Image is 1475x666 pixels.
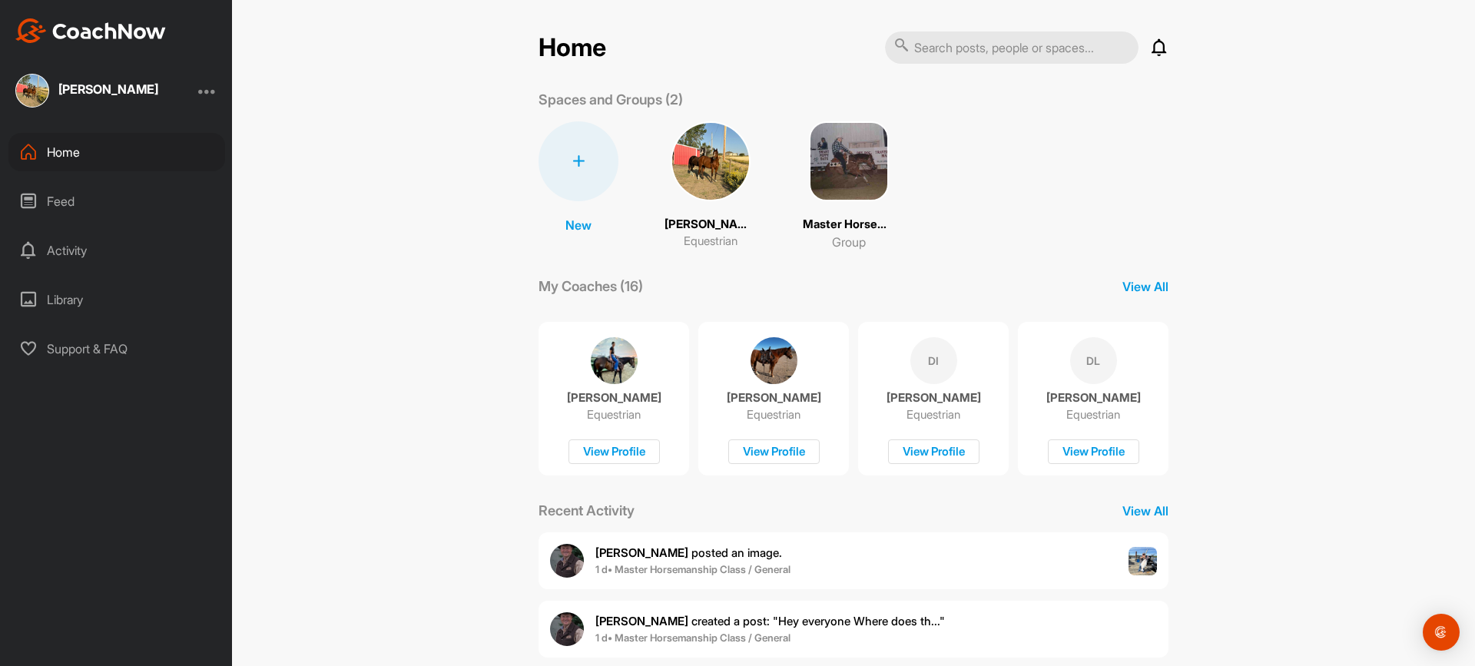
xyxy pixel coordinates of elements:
p: View All [1122,502,1168,520]
img: coach avatar [751,337,797,384]
div: View Profile [728,439,820,465]
span: created a post : "Hey everyone Where does th..." [595,614,945,628]
p: Equestrian [747,407,800,422]
p: My Coaches (16) [539,276,643,297]
p: Group [832,233,866,251]
div: Activity [8,231,225,270]
div: View Profile [888,439,979,465]
p: View All [1122,277,1168,296]
div: View Profile [568,439,660,465]
b: 1 d • Master Horsemanship Class / General [595,563,791,575]
img: coach avatar [591,337,638,384]
div: [PERSON_NAME] [58,83,158,95]
img: square_964f0cdadd42ad9f1e39ad2227d426c7.jpg [671,121,751,201]
img: user avatar [550,544,584,578]
p: Recent Activity [539,500,635,521]
div: Open Intercom Messenger [1423,614,1460,651]
div: Library [8,280,225,319]
p: [PERSON_NAME] [567,390,661,406]
a: [PERSON_NAME]Equestrian [665,121,757,251]
p: Spaces and Groups (2) [539,89,683,110]
p: Equestrian [684,233,737,250]
input: Search posts, people or spaces... [885,31,1139,64]
img: post image [1129,547,1158,576]
img: user avatar [550,612,584,646]
p: Equestrian [907,407,960,422]
p: [PERSON_NAME] [887,390,981,406]
p: [PERSON_NAME] [727,390,821,406]
div: Feed [8,182,225,220]
p: Master Horsemanship Class [803,216,895,234]
div: DI [910,337,957,384]
img: square_e8fbbe281f90f225b99c9964fa87168b.png [809,121,889,201]
p: Equestrian [587,407,641,422]
p: New [565,216,592,234]
div: View Profile [1048,439,1139,465]
b: [PERSON_NAME] [595,545,688,560]
div: Home [8,133,225,171]
b: 1 d • Master Horsemanship Class / General [595,631,791,644]
div: Support & FAQ [8,330,225,368]
p: [PERSON_NAME] [1046,390,1141,406]
p: [PERSON_NAME] [665,216,757,234]
b: [PERSON_NAME] [595,614,688,628]
p: Equestrian [1066,407,1120,422]
h2: Home [539,33,606,63]
img: square_964f0cdadd42ad9f1e39ad2227d426c7.jpg [15,74,49,108]
div: DL [1070,337,1117,384]
img: CoachNow [15,18,166,43]
a: Master Horsemanship ClassGroup [803,121,895,251]
span: posted an image . [595,545,782,560]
